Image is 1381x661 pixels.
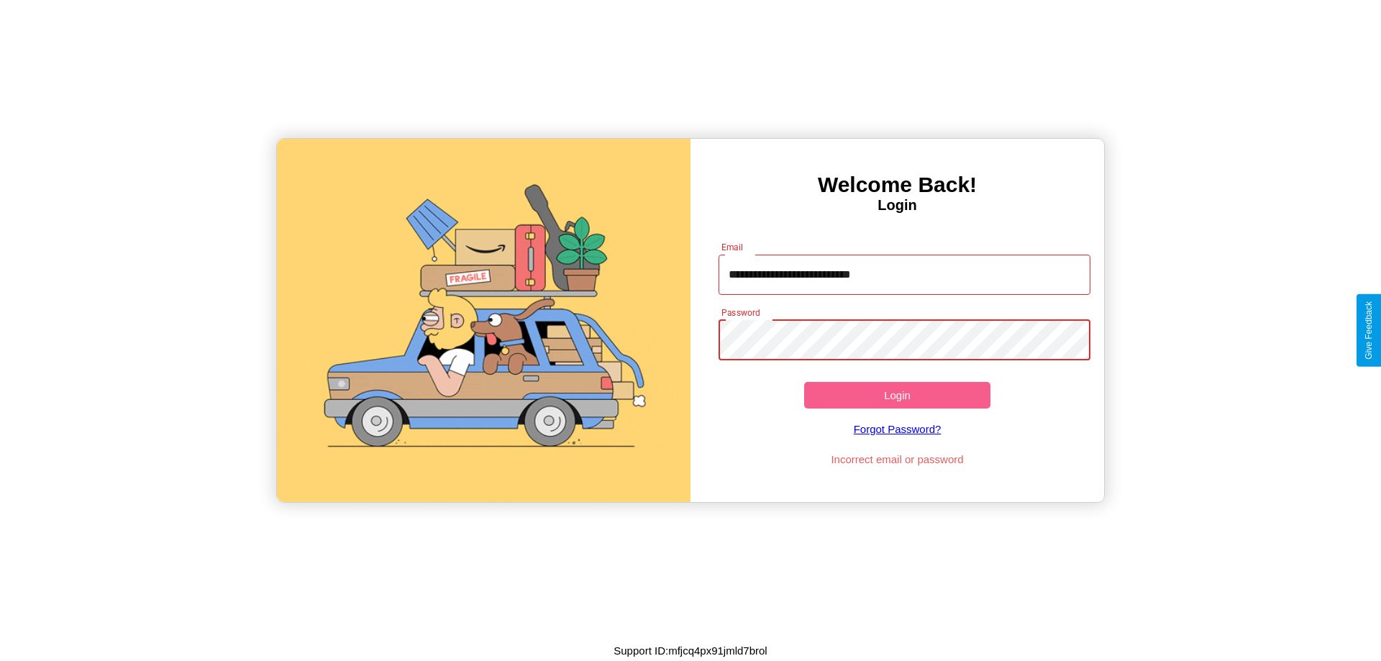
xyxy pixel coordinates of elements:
[804,382,990,409] button: Login
[721,306,760,319] label: Password
[690,173,1104,197] h3: Welcome Back!
[721,241,744,253] label: Email
[711,409,1084,450] a: Forgot Password?
[711,450,1084,469] p: Incorrect email or password
[1364,301,1374,360] div: Give Feedback
[690,197,1104,214] h4: Login
[277,139,690,502] img: gif
[614,641,767,660] p: Support ID: mfjcq4px91jmld7brol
